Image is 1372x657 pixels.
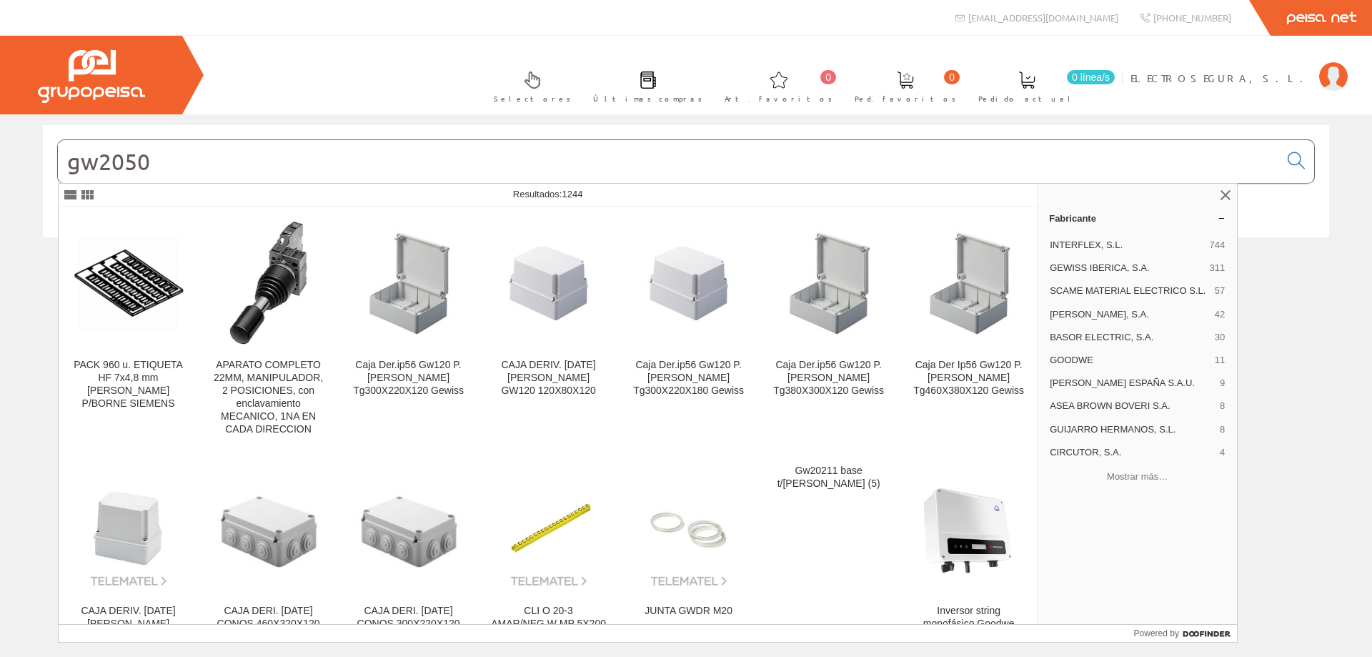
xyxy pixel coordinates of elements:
[227,219,309,347] img: APARATO COMPLETO 22MM, MANIPULADOR, 2 POSICIONES, con enclavamiento MECANICO, 1NA EN CADA DIRECCION
[1220,377,1225,390] span: 9
[964,59,1118,112] a: 0 línea/s Pedido actual
[978,92,1075,106] span: Pedido actual
[479,207,618,453] a: CAJA DERIV. 44CE LISA GW120 120X80X120 CAJA DERIV. [DATE] [PERSON_NAME] GW120 120X80X120
[1050,400,1214,413] span: ASEA BROWN BOVERI S.A.
[645,229,732,337] img: Caja Der.ip56 Gw120 P.lisa Tg300X220X180 Gewiss
[725,92,832,106] span: Art. favoritos
[1050,354,1209,367] span: GOODWE
[910,478,1027,581] img: Inversor string monofásico Goodwe GW2000-XS(+DC-SWITCH/WIFI)
[1050,308,1209,321] span: [PERSON_NAME], S.A.
[1215,308,1225,321] span: 42
[593,92,702,106] span: Últimas compras
[759,207,898,453] a: Caja Der.ip56 Gw120 P.lisa Tg380X300X120 Gewiss Caja Der.ip56 Gw120 P.[PERSON_NAME] Tg380X300X120...
[1043,465,1231,489] button: Mostrar más…
[38,50,145,103] img: Grupo Peisa
[1050,262,1203,275] span: GEWISS IBERICA, S.A.
[70,471,187,588] img: CAJA DERIV. 44CE LISA 120X80X120 GWT960
[490,471,607,588] img: CLI O 20-3 AMAR/NEG.W MP 5X200
[1067,70,1115,84] span: 0 línea/s
[944,70,960,84] span: 0
[70,359,187,410] div: PACK 960 u. ETIQUETA HF 7x4,8 mm [PERSON_NAME] P/BORNE SIEMENS
[70,605,187,643] div: CAJA DERIV. [DATE] [PERSON_NAME] 120X80X120 GWT960
[910,359,1027,397] div: Caja Der Ip56 Gw120 P.[PERSON_NAME] Tg460X380X120 Gewiss
[59,207,198,453] a: PACK 960 u. ETIQUETA HF 7x4,8 mm BLANCA P/BORNE SIEMENS PACK 960 u. ETIQUETA HF 7x4,8 mm [PERSON_...
[1050,446,1214,459] span: CIRCUTOR, S.A.
[1130,71,1312,85] span: ELECTROSEGURA, S.L.
[1134,625,1238,642] a: Powered by
[217,465,320,593] img: CAJA DERI. 44CE CONOS 460X320X120 GWT960
[350,359,467,397] div: Caja Der.ip56 Gw120 P.[PERSON_NAME] Tg300X220X120 Gewiss
[1220,423,1225,436] span: 8
[1038,207,1237,229] a: Fabricante
[1220,400,1225,413] span: 8
[479,59,578,112] a: Selectores
[357,465,460,593] img: CAJA DERI. 44CE CONOS 300X220X120 GWT960
[58,140,1279,183] input: Buscar...
[1050,331,1209,344] span: BASOR ELECTRIC, S.A.
[1209,239,1225,252] span: 744
[1050,285,1209,297] span: SCAME MATERIAL ELECTRICO S.L.
[1215,285,1225,297] span: 57
[339,207,478,453] a: Caja Der.ip56 Gw120 P.lisa Tg300X220X120 Gewiss Caja Der.ip56 Gw120 P.[PERSON_NAME] Tg300X220X120...
[70,224,187,341] img: PACK 960 u. ETIQUETA HF 7x4,8 mm BLANCA P/BORNE SIEMENS
[820,70,836,84] span: 0
[1050,239,1203,252] span: INTERFLEX, S.L.
[1130,59,1348,73] a: ELECTROSEGURA, S.L.
[910,605,1027,656] div: Inversor string monofásico Goodwe GW2000-XS(+DC-SWITCH/WIFI)
[210,359,327,436] div: APARATO COMPLETO 22MM, MANIPULADOR, 2 POSICIONES, con enclavamiento MECANICO, 1NA EN CADA DIRECCION
[630,605,747,618] div: JUNTA GWDR M20
[968,11,1118,24] span: [EMAIL_ADDRESS][DOMAIN_NAME]
[785,229,873,337] img: Caja Der.ip56 Gw120 P.lisa Tg380X300X120 Gewiss
[1050,423,1214,436] span: GUIJARRO HERMANOS, S.L.
[494,92,571,106] span: Selectores
[1134,627,1179,640] span: Powered by
[855,92,956,106] span: Ped. favoritos
[630,359,747,397] div: Caja Der.ip56 Gw120 P.[PERSON_NAME] Tg300X220X180 Gewiss
[490,605,607,631] div: CLI O 20-3 AMAR/NEG.W MP 5X200
[1153,11,1231,24] span: [PHONE_NUMBER]
[579,59,710,112] a: Últimas compras
[770,465,887,490] div: Gw20211 base t/[PERSON_NAME] (5)
[490,359,607,397] div: CAJA DERIV. [DATE] [PERSON_NAME] GW120 120X80X120
[513,189,583,199] span: Resultados:
[1215,331,1225,344] span: 30
[770,359,887,397] div: Caja Der.ip56 Gw120 P.[PERSON_NAME] Tg380X300X120 Gewiss
[925,229,1013,337] img: Caja Der Ip56 Gw120 P.lisa Tg460X380X120 Gewiss
[1050,377,1214,390] span: [PERSON_NAME] ESPAÑA S.A.U.
[630,471,747,588] img: JUNTA GWDR M20
[43,255,1329,267] div: © Grupo Peisa
[210,605,327,643] div: CAJA DERI. [DATE] CONOS 460X320X120 GWT960
[899,207,1038,453] a: Caja Der Ip56 Gw120 P.lisa Tg460X380X120 Gewiss Caja Der Ip56 Gw120 P.[PERSON_NAME] Tg460X380X120...
[350,605,467,643] div: CAJA DERI. [DATE] CONOS 300X220X120 GWT960
[1215,354,1225,367] span: 11
[619,207,758,453] a: Caja Der.ip56 Gw120 P.lisa Tg300X220X180 Gewiss Caja Der.ip56 Gw120 P.[PERSON_NAME] Tg300X220X180...
[505,229,592,337] img: CAJA DERIV. 44CE LISA GW120 120X80X120
[562,189,582,199] span: 1244
[1209,262,1225,275] span: 311
[199,207,338,453] a: APARATO COMPLETO 22MM, MANIPULADOR, 2 POSICIONES, con enclavamiento MECANICO, 1NA EN CADA DIRECCI...
[365,229,452,337] img: Caja Der.ip56 Gw120 P.lisa Tg300X220X120 Gewiss
[1220,446,1225,459] span: 4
